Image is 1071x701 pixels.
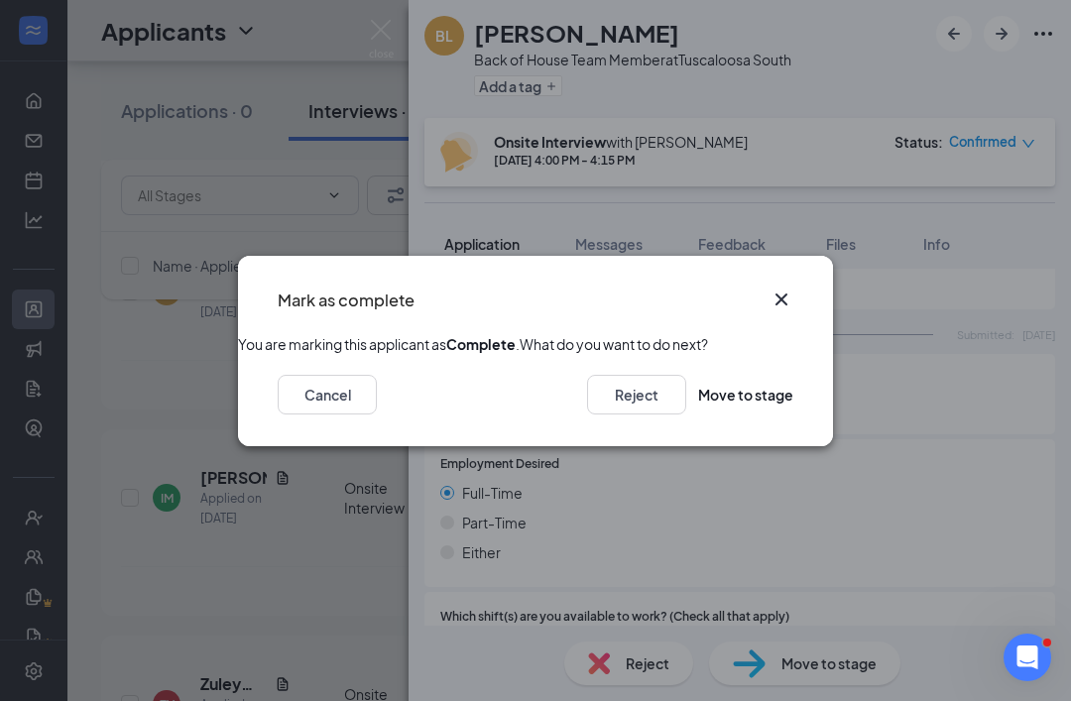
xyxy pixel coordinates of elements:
svg: Cross [770,288,793,311]
b: Complete [446,334,516,352]
button: Close [770,288,793,311]
button: Reject [587,374,686,413]
button: Move to stage [698,374,793,413]
span: What do you want to do next? [520,334,708,352]
h3: Mark as complete [278,288,415,313]
span: You are marking this applicant as . [238,334,520,352]
iframe: Intercom live chat [1004,634,1051,681]
button: Cancel [278,374,377,413]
